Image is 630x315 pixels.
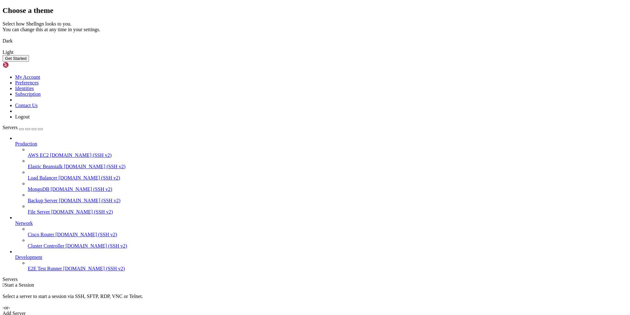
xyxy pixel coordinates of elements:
[28,152,49,158] span: AWS EC2
[28,164,63,169] span: Elastic Beanstalk
[3,38,627,44] div: Dark
[15,80,39,85] a: Preferences
[3,288,627,311] div: Select a server to start a session via SSH, SFTP, RDP, VNC or Telnet. -or-
[28,147,627,158] li: AWS EC2 [DOMAIN_NAME] (SSH v2)
[28,169,627,181] li: Load Balancer [DOMAIN_NAME] (SSH v2)
[28,266,627,272] a: E2E Test Runner [DOMAIN_NAME] (SSH v2)
[3,6,627,15] h2: Choose a theme
[59,175,120,180] span: [DOMAIN_NAME] (SSH v2)
[28,266,62,271] span: E2E Test Runner
[28,232,54,237] span: Cisco Router
[15,220,33,226] span: Network
[15,255,627,260] a: Development
[15,91,41,97] a: Subscription
[3,21,627,32] div: Select how Shellngn looks to you. You can change this at any time in your settings.
[50,186,112,192] span: [DOMAIN_NAME] (SSH v2)
[28,175,57,180] span: Load Balancer
[15,249,627,272] li: Development
[64,164,126,169] span: [DOMAIN_NAME] (SSH v2)
[28,238,627,249] li: Cluster Controller [DOMAIN_NAME] (SSH v2)
[3,277,627,282] div: Servers
[15,255,42,260] span: Development
[15,215,627,249] li: Network
[63,266,125,271] span: [DOMAIN_NAME] (SSH v2)
[28,158,627,169] li: Elastic Beanstalk [DOMAIN_NAME] (SSH v2)
[28,243,627,249] a: Cluster Controller [DOMAIN_NAME] (SSH v2)
[50,152,112,158] span: [DOMAIN_NAME] (SSH v2)
[15,74,40,80] a: My Account
[28,260,627,272] li: E2E Test Runner [DOMAIN_NAME] (SSH v2)
[3,62,39,68] img: Shellngn
[3,282,4,288] span: 
[15,135,627,215] li: Production
[59,198,121,203] span: [DOMAIN_NAME] (SSH v2)
[3,55,29,62] button: Get Started
[3,125,18,130] span: Servers
[28,203,627,215] li: File Server [DOMAIN_NAME] (SSH v2)
[28,164,627,169] a: Elastic Beanstalk [DOMAIN_NAME] (SSH v2)
[55,232,117,237] span: [DOMAIN_NAME] (SSH v2)
[28,243,64,249] span: Cluster Controller
[28,198,627,203] a: Backup Server [DOMAIN_NAME] (SSH v2)
[51,209,113,215] span: [DOMAIN_NAME] (SSH v2)
[28,226,627,238] li: Cisco Router [DOMAIN_NAME] (SSH v2)
[15,141,627,147] a: Production
[15,220,627,226] a: Network
[28,209,50,215] span: File Server
[15,141,37,146] span: Production
[4,282,34,288] span: Start a Session
[28,198,58,203] span: Backup Server
[15,103,38,108] a: Contact Us
[28,186,49,192] span: MongoDB
[3,49,627,55] div: Light
[15,86,34,91] a: Identities
[28,192,627,203] li: Backup Server [DOMAIN_NAME] (SSH v2)
[28,232,627,238] a: Cisco Router [DOMAIN_NAME] (SSH v2)
[28,209,627,215] a: File Server [DOMAIN_NAME] (SSH v2)
[28,152,627,158] a: AWS EC2 [DOMAIN_NAME] (SSH v2)
[28,186,627,192] a: MongoDB [DOMAIN_NAME] (SSH v2)
[15,114,30,119] a: Logout
[28,181,627,192] li: MongoDB [DOMAIN_NAME] (SSH v2)
[66,243,127,249] span: [DOMAIN_NAME] (SSH v2)
[28,175,627,181] a: Load Balancer [DOMAIN_NAME] (SSH v2)
[3,125,43,130] a: Servers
